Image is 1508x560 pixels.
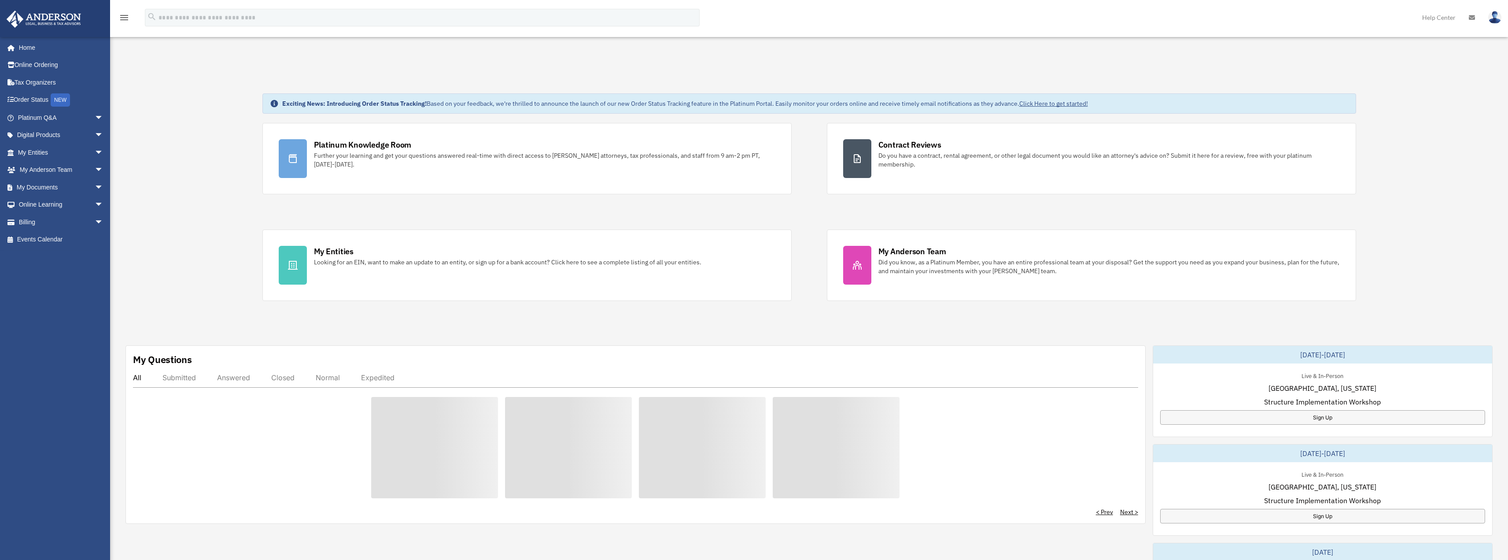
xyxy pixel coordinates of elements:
[1160,509,1485,523] a: Sign Up
[51,93,70,107] div: NEW
[1264,495,1381,506] span: Structure Implementation Workshop
[6,231,117,248] a: Events Calendar
[217,373,250,382] div: Answered
[878,151,1340,169] div: Do you have a contract, rental agreement, or other legal document you would like an attorney's ad...
[6,213,117,231] a: Billingarrow_drop_down
[133,353,192,366] div: My Questions
[1488,11,1501,24] img: User Pic
[95,161,112,179] span: arrow_drop_down
[133,373,141,382] div: All
[262,230,792,301] a: My Entities Looking for an EIN, want to make an update to an entity, or sign up for a bank accoun...
[262,123,792,194] a: Platinum Knowledge Room Further your learning and get your questions answered real-time with dire...
[6,161,117,179] a: My Anderson Teamarrow_drop_down
[4,11,84,28] img: Anderson Advisors Platinum Portal
[316,373,340,382] div: Normal
[1294,469,1350,478] div: Live & In-Person
[95,178,112,197] span: arrow_drop_down
[119,15,129,23] a: menu
[827,230,1356,301] a: My Anderson Team Did you know, as a Platinum Member, you have an entire professional team at your...
[95,213,112,231] span: arrow_drop_down
[361,373,395,382] div: Expedited
[6,144,117,161] a: My Entitiesarrow_drop_down
[271,373,295,382] div: Closed
[1019,100,1088,108] a: Click Here to get started!
[6,126,117,144] a: Digital Productsarrow_drop_down
[95,109,112,127] span: arrow_drop_down
[1153,445,1492,462] div: [DATE]-[DATE]
[1120,508,1138,516] a: Next >
[1096,508,1113,516] a: < Prev
[6,56,117,74] a: Online Ordering
[314,258,701,267] div: Looking for an EIN, want to make an update to an entity, or sign up for a bank account? Click her...
[827,123,1356,194] a: Contract Reviews Do you have a contract, rental agreement, or other legal document you would like...
[6,91,117,109] a: Order StatusNEW
[282,100,427,108] strong: Exciting News: Introducing Order Status Tracking!
[6,74,117,91] a: Tax Organizers
[314,139,412,150] div: Platinum Knowledge Room
[95,126,112,145] span: arrow_drop_down
[6,178,117,196] a: My Documentsarrow_drop_down
[878,246,946,257] div: My Anderson Team
[1268,383,1376,393] span: [GEOGRAPHIC_DATA], [US_STATE]
[95,196,112,214] span: arrow_drop_down
[6,109,117,126] a: Platinum Q&Aarrow_drop_down
[95,144,112,162] span: arrow_drop_down
[1160,410,1485,425] a: Sign Up
[1264,397,1381,407] span: Structure Implementation Workshop
[147,12,157,22] i: search
[6,196,117,214] a: Online Learningarrow_drop_down
[119,12,129,23] i: menu
[878,258,1340,275] div: Did you know, as a Platinum Member, you have an entire professional team at your disposal? Get th...
[1294,371,1350,380] div: Live & In-Person
[6,39,112,56] a: Home
[878,139,941,150] div: Contract Reviews
[314,151,775,169] div: Further your learning and get your questions answered real-time with direct access to [PERSON_NAM...
[1268,482,1376,492] span: [GEOGRAPHIC_DATA], [US_STATE]
[162,373,196,382] div: Submitted
[282,99,1088,108] div: Based on your feedback, we're thrilled to announce the launch of our new Order Status Tracking fe...
[1153,346,1492,363] div: [DATE]-[DATE]
[314,246,354,257] div: My Entities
